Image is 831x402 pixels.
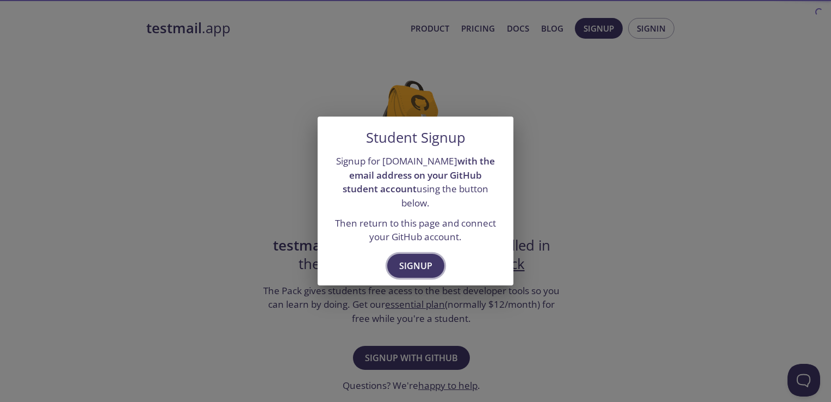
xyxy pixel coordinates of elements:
[366,130,466,146] h5: Student Signup
[331,154,500,210] p: Signup for [DOMAIN_NAME] using the button below.
[343,155,495,195] strong: with the email address on your GitHub student account
[331,216,500,244] p: Then return to this page and connect your GitHub account.
[387,254,444,278] button: Signup
[399,258,432,273] span: Signup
